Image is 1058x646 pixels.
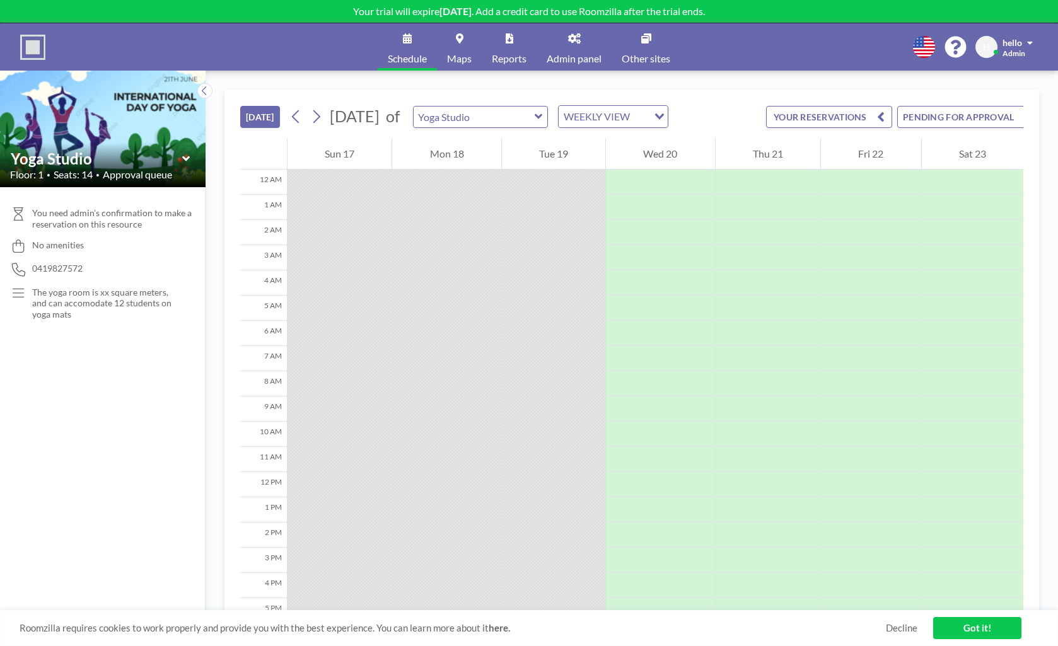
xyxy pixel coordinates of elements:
[20,35,45,60] img: organization-logo
[240,497,287,522] div: 1 PM
[96,171,100,179] span: •
[240,548,287,573] div: 3 PM
[489,622,510,633] a: here.
[537,23,612,71] a: Admin panel
[392,138,501,170] div: Mon 18
[20,622,886,634] span: Roomzilla requires cookies to work properly and provide you with the best experience. You can lea...
[32,287,180,320] p: The yoga room is xx square meters, and can accomodate 12 students on yoga mats
[32,207,195,229] span: You need admin's confirmation to make a reservation on this resource
[240,396,287,422] div: 9 AM
[240,321,287,346] div: 6 AM
[634,108,647,125] input: Search for option
[561,108,632,125] span: WEEKLY VIEW
[32,263,83,274] span: 0419827572
[1003,37,1022,48] span: hello
[240,296,287,321] div: 5 AM
[240,220,287,245] div: 2 AM
[54,168,93,181] span: Seats: 14
[886,622,917,634] a: Decline
[240,422,287,447] div: 10 AM
[388,54,427,64] span: Schedule
[606,138,714,170] div: Wed 20
[437,23,482,71] a: Maps
[240,245,287,270] div: 3 AM
[922,138,1023,170] div: Sat 23
[47,171,50,179] span: •
[240,170,287,195] div: 12 AM
[240,522,287,548] div: 2 PM
[716,138,820,170] div: Thu 21
[821,138,921,170] div: Fri 22
[11,149,182,168] input: Yoga Studio
[103,168,172,181] span: Approval queue
[10,168,44,181] span: Floor: 1
[240,573,287,598] div: 4 PM
[983,42,990,53] span: H
[240,270,287,296] div: 4 AM
[378,23,437,71] a: Schedule
[240,106,280,128] button: [DATE]
[559,106,668,127] div: Search for option
[547,54,602,64] span: Admin panel
[482,23,537,71] a: Reports
[492,54,526,64] span: Reports
[240,598,287,623] div: 5 PM
[622,54,670,64] span: Other sites
[612,23,680,71] a: Other sites
[240,346,287,371] div: 7 AM
[502,138,605,170] div: Tue 19
[288,138,392,170] div: Sun 17
[330,107,380,125] span: [DATE]
[1003,49,1025,58] span: Admin
[447,54,472,64] span: Maps
[240,472,287,497] div: 12 PM
[897,106,1038,128] button: PENDING FOR APPROVAL
[386,107,400,126] span: of
[240,195,287,220] div: 1 AM
[240,447,287,472] div: 11 AM
[933,617,1021,639] a: Got it!
[414,107,535,127] input: Yoga Studio
[439,5,472,17] b: [DATE]
[240,371,287,396] div: 8 AM
[766,106,892,128] button: YOUR RESERVATIONS
[32,239,84,251] span: No amenities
